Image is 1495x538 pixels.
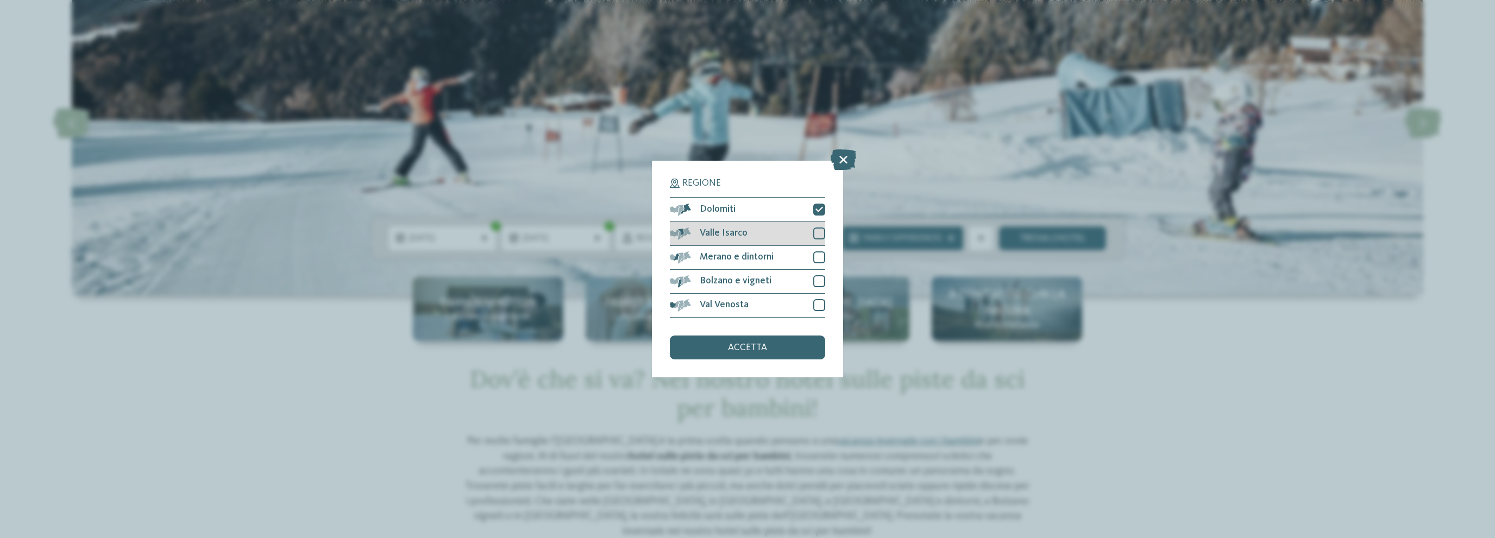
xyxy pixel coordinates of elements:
span: Bolzano e vigneti [700,276,771,286]
span: Val Venosta [700,300,749,310]
span: Valle Isarco [700,229,748,238]
span: Regione [682,179,721,188]
span: Dolomiti [700,205,736,214]
span: accetta [728,343,767,353]
span: Merano e dintorni [700,252,774,262]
